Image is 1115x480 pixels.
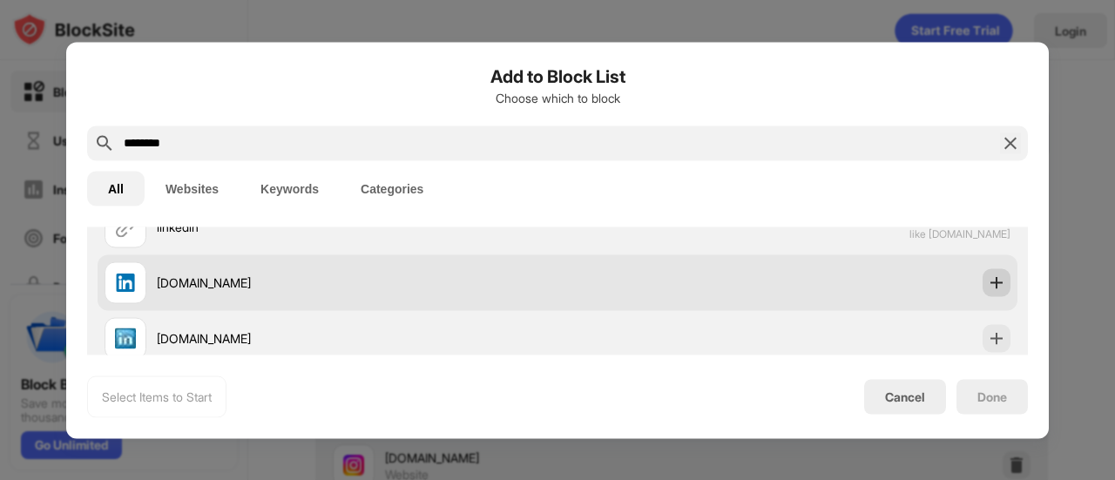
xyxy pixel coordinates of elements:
div: Select Items to Start [102,388,212,405]
div: Cancel [885,389,925,404]
button: All [87,171,145,206]
h6: Add to Block List [87,63,1028,89]
span: Please include full domain structure, like [DOMAIN_NAME] [831,213,1010,240]
img: url.svg [115,216,136,237]
img: search.svg [94,132,115,153]
div: [DOMAIN_NAME] [157,274,557,292]
button: Websites [145,171,240,206]
img: favicons [115,272,136,293]
button: Categories [340,171,444,206]
div: Choose which to block [87,91,1028,105]
div: Done [977,389,1007,403]
img: favicons [115,328,136,348]
img: search-close [1000,132,1021,153]
div: [DOMAIN_NAME] [157,329,557,348]
div: linkedin [157,218,557,236]
button: Keywords [240,171,340,206]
